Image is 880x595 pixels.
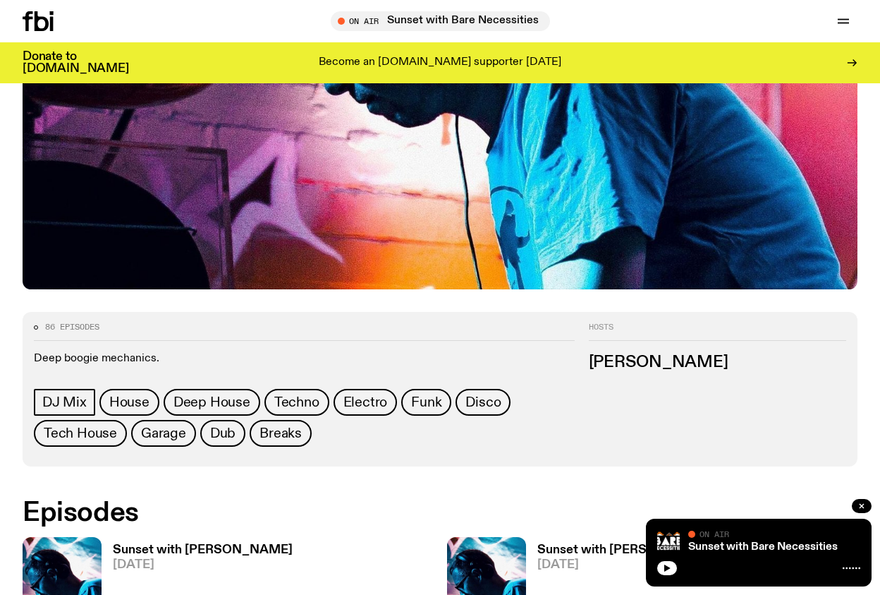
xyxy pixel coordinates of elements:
h2: Hosts [589,323,846,340]
a: Funk [401,389,451,416]
span: Garage [141,426,186,441]
p: Become an [DOMAIN_NAME] supporter [DATE] [319,56,561,69]
a: Sunset with Bare Necessities [688,541,838,553]
p: Deep boogie mechanics. [34,352,575,366]
span: Breaks [259,426,302,441]
a: Disco [456,389,511,416]
img: Bare Necessities [657,530,680,553]
a: DJ Mix [34,389,95,416]
a: Deep House [164,389,260,416]
span: Tech House [44,426,117,441]
span: Deep House [173,395,250,410]
a: Dub [200,420,245,447]
span: [DATE] [537,559,717,571]
a: Breaks [250,420,312,447]
span: On Air [699,529,729,539]
button: On AirSunset with Bare Necessities [331,11,550,31]
span: Funk [411,395,441,410]
a: Electro [334,389,398,416]
h3: [PERSON_NAME] [589,355,846,371]
a: House [99,389,159,416]
h3: Sunset with [PERSON_NAME] [537,544,717,556]
span: 86 episodes [45,323,99,331]
span: House [109,395,149,410]
h3: Donate to [DOMAIN_NAME] [23,51,129,75]
a: Techno [264,389,329,416]
span: Dub [210,426,236,441]
h2: Episodes [23,500,575,526]
a: Tech House [34,420,127,447]
span: Techno [274,395,319,410]
span: Disco [465,395,501,410]
span: [DATE] [113,559,293,571]
span: DJ Mix [42,395,87,410]
span: Electro [343,395,388,410]
h3: Sunset with [PERSON_NAME] [113,544,293,556]
a: Garage [131,420,196,447]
